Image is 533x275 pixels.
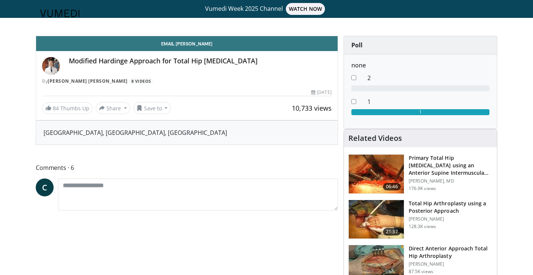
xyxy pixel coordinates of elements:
[133,102,171,114] button: Save to
[383,183,401,190] span: 06:46
[362,97,495,106] dd: 1
[48,78,128,84] a: [PERSON_NAME] [PERSON_NAME]
[362,73,495,82] dd: 2
[40,10,80,17] img: VuMedi Logo
[292,104,332,113] span: 10,733 views
[36,36,338,51] a: Email [PERSON_NAME]
[349,155,404,193] img: 263423_3.png.150x105_q85_crop-smart_upscale.jpg
[36,178,54,196] a: C
[348,134,402,143] h4: Related Videos
[348,154,492,194] a: 06:46 Primary Total Hip [MEDICAL_DATA] using an Anterior Supine Intermuscula… [PERSON_NAME], MD 1...
[409,200,492,215] h3: Total Hip Arthroplasty using a Posterior Approach
[409,186,436,192] p: 176.9K views
[349,200,404,239] img: 286987_0000_1.png.150x105_q85_crop-smart_upscale.jpg
[96,102,130,114] button: Share
[42,57,60,75] img: Avatar
[409,216,492,222] p: [PERSON_NAME]
[53,105,59,112] span: 84
[36,163,338,173] span: Comments 6
[409,178,492,184] p: [PERSON_NAME], MD
[348,200,492,239] a: 21:37 Total Hip Arthroplasty using a Posterior Approach [PERSON_NAME] 128.3K views
[409,245,492,260] h3: Direct Anterior Approach Total Hip Arthroplasty
[42,78,332,85] div: By
[351,41,363,49] strong: Poll
[69,57,332,65] h4: Modified Hardinge Approach for Total Hip [MEDICAL_DATA]
[351,62,489,69] h6: none
[351,109,489,115] div: 1
[44,128,330,137] div: [GEOGRAPHIC_DATA], [GEOGRAPHIC_DATA], [GEOGRAPHIC_DATA]
[129,78,153,84] a: 8 Videos
[311,89,331,96] div: [DATE]
[409,269,433,275] p: 87.5K views
[409,154,492,177] h3: Primary Total Hip Arthroplasty using an Anterior Supine Intermuscular Approach
[409,261,492,267] p: [PERSON_NAME]
[383,228,401,236] span: 21:37
[42,102,93,114] a: 84 Thumbs Up
[409,224,436,230] p: 128.3K views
